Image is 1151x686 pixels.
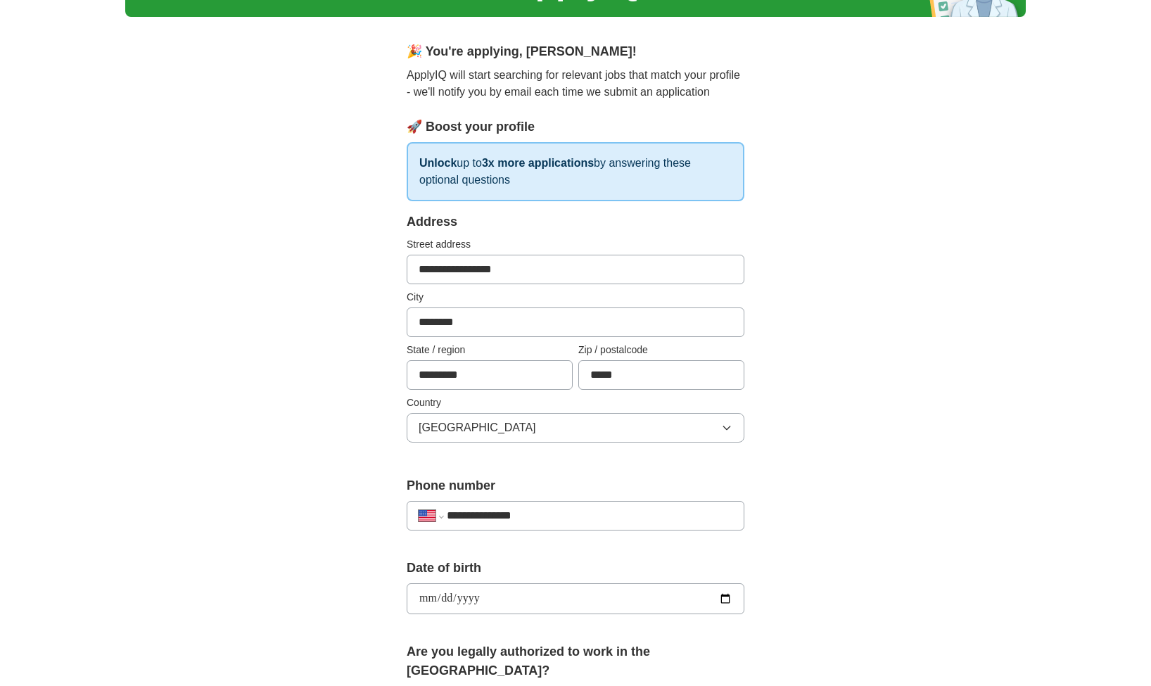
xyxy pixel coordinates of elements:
[407,343,573,357] label: State / region
[407,117,744,136] div: 🚀 Boost your profile
[407,559,744,578] label: Date of birth
[578,343,744,357] label: Zip / postalcode
[407,413,744,443] button: [GEOGRAPHIC_DATA]
[407,142,744,201] p: up to by answering these optional questions
[407,42,744,61] div: 🎉 You're applying , [PERSON_NAME] !
[407,642,744,680] label: Are you legally authorized to work in the [GEOGRAPHIC_DATA]?
[419,419,536,436] span: [GEOGRAPHIC_DATA]
[407,476,744,495] label: Phone number
[407,290,744,305] label: City
[407,67,744,101] p: ApplyIQ will start searching for relevant jobs that match your profile - we'll notify you by emai...
[482,157,594,169] strong: 3x more applications
[419,157,457,169] strong: Unlock
[407,212,744,231] div: Address
[407,395,744,410] label: Country
[407,237,744,252] label: Street address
